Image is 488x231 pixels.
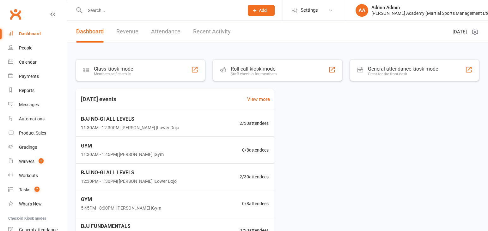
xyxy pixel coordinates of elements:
a: People [8,41,67,55]
a: Gradings [8,140,67,154]
a: Dashboard [8,27,67,41]
div: Great for the front desk [368,72,438,76]
span: BJJ NO-GI ALL LEVELS [81,115,179,123]
span: 11:30AM - 12:30PM | [PERSON_NAME] | Lower Dojo [81,124,179,131]
button: Add [248,5,275,16]
a: Tasks 7 [8,183,67,197]
span: GYM [81,142,164,150]
div: Dashboard [19,31,41,36]
a: View more [247,95,270,103]
div: Automations [19,116,45,121]
span: BJJ FUNDAMENTALS [81,222,174,230]
div: Gradings [19,145,37,150]
div: Tasks [19,187,30,192]
a: Automations [8,112,67,126]
div: Product Sales [19,130,46,136]
a: Attendance [151,21,180,43]
span: 7 [34,187,40,192]
div: Waivers [19,159,34,164]
a: Reports [8,84,67,98]
a: Revenue [116,21,138,43]
input: Search... [83,6,240,15]
div: General attendance kiosk mode [368,66,438,72]
div: What's New [19,201,42,206]
span: GYM [81,195,161,204]
a: Product Sales [8,126,67,140]
a: What's New [8,197,67,211]
a: Waivers 1 [8,154,67,169]
a: Clubworx [8,6,23,22]
a: Dashboard [76,21,104,43]
span: 11:30AM - 1:45PM | [PERSON_NAME] | Gym [81,151,164,158]
a: Recent Activity [193,21,231,43]
div: Roll call kiosk mode [231,66,277,72]
div: AA [356,4,368,17]
span: Settings [301,3,318,17]
div: Workouts [19,173,38,178]
span: 2 / 30 attendees [240,173,269,180]
a: Messages [8,98,67,112]
div: Staff check-in for members [231,72,277,76]
div: Payments [19,74,39,79]
a: Calendar [8,55,67,69]
a: Workouts [8,169,67,183]
div: Reports [19,88,34,93]
span: Add [259,8,267,13]
div: Calendar [19,60,37,65]
div: Class kiosk mode [94,66,133,72]
span: 5:45PM - 8:00PM | [PERSON_NAME] | Gym [81,205,161,211]
span: BJJ NO-GI ALL LEVELS [81,169,177,177]
div: Members self check-in [94,72,133,76]
h3: [DATE] events [76,94,121,105]
div: People [19,45,32,50]
span: 12:30PM - 1:30PM | [PERSON_NAME] | Lower Dojo [81,178,177,185]
span: 2 / 30 attendees [240,120,269,127]
span: 1 [39,158,44,164]
span: 0 / 8 attendees [242,200,269,207]
span: [DATE] [453,28,467,36]
a: Payments [8,69,67,84]
span: 0 / 8 attendees [242,147,269,153]
div: Messages [19,102,39,107]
